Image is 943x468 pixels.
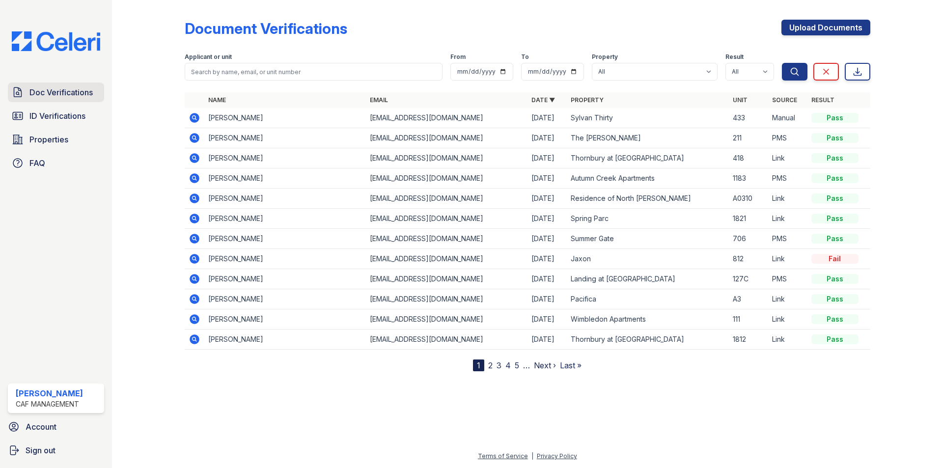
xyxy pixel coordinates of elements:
td: [DATE] [527,309,567,330]
div: Pass [811,214,859,223]
a: 5 [515,360,519,370]
td: [PERSON_NAME] [204,108,366,128]
div: Pass [811,334,859,344]
a: ID Verifications [8,106,104,126]
a: 4 [505,360,511,370]
div: Pass [811,153,859,163]
a: 2 [488,360,493,370]
span: Properties [29,134,68,145]
td: [EMAIL_ADDRESS][DOMAIN_NAME] [366,148,527,168]
img: CE_Logo_Blue-a8612792a0a2168367f1c8372b55b34899dd931a85d93a1a3d3e32e68fde9ad4.png [4,31,108,51]
td: Link [768,209,807,229]
a: Source [772,96,797,104]
td: [PERSON_NAME] [204,249,366,269]
td: 812 [729,249,768,269]
div: Pass [811,113,859,123]
td: Thornbury at [GEOGRAPHIC_DATA] [567,148,728,168]
td: [EMAIL_ADDRESS][DOMAIN_NAME] [366,168,527,189]
div: | [531,452,533,460]
td: Manual [768,108,807,128]
span: FAQ [29,157,45,169]
a: Privacy Policy [537,452,577,460]
a: Next › [534,360,556,370]
div: CAF Management [16,399,83,409]
div: [PERSON_NAME] [16,387,83,399]
td: [PERSON_NAME] [204,269,366,289]
td: Link [768,249,807,269]
div: Pass [811,133,859,143]
td: The [PERSON_NAME] [567,128,728,148]
td: Residence of North [PERSON_NAME] [567,189,728,209]
td: 127C [729,269,768,289]
div: Document Verifications [185,20,347,37]
label: To [521,53,529,61]
td: 1812 [729,330,768,350]
a: Result [811,96,834,104]
div: Pass [811,173,859,183]
td: 211 [729,128,768,148]
td: [DATE] [527,148,567,168]
td: PMS [768,168,807,189]
a: 3 [497,360,501,370]
td: [DATE] [527,269,567,289]
td: [DATE] [527,249,567,269]
td: [DATE] [527,330,567,350]
a: FAQ [8,153,104,173]
div: Pass [811,193,859,203]
td: [PERSON_NAME] [204,330,366,350]
td: A3 [729,289,768,309]
td: [EMAIL_ADDRESS][DOMAIN_NAME] [366,108,527,128]
td: [DATE] [527,168,567,189]
td: [EMAIL_ADDRESS][DOMAIN_NAME] [366,189,527,209]
td: [PERSON_NAME] [204,289,366,309]
td: [PERSON_NAME] [204,128,366,148]
td: [DATE] [527,229,567,249]
td: Link [768,309,807,330]
td: 433 [729,108,768,128]
button: Sign out [4,440,108,460]
a: Date ▼ [531,96,555,104]
td: [PERSON_NAME] [204,148,366,168]
a: Name [208,96,226,104]
td: PMS [768,128,807,148]
td: 1183 [729,168,768,189]
td: Wimbledon Apartments [567,309,728,330]
td: Sylvan Thirty [567,108,728,128]
td: Pacifica [567,289,728,309]
td: Link [768,330,807,350]
a: Unit [733,96,748,104]
td: [PERSON_NAME] [204,309,366,330]
td: [PERSON_NAME] [204,168,366,189]
td: [EMAIL_ADDRESS][DOMAIN_NAME] [366,269,527,289]
td: [DATE] [527,108,567,128]
td: A0310 [729,189,768,209]
td: [DATE] [527,189,567,209]
td: PMS [768,269,807,289]
div: Pass [811,234,859,244]
div: Pass [811,294,859,304]
td: [PERSON_NAME] [204,189,366,209]
td: [EMAIL_ADDRESS][DOMAIN_NAME] [366,249,527,269]
input: Search by name, email, or unit number [185,63,443,81]
a: Last » [560,360,582,370]
a: Account [4,417,108,437]
td: Spring Parc [567,209,728,229]
td: 111 [729,309,768,330]
span: ID Verifications [29,110,85,122]
td: Link [768,148,807,168]
td: [PERSON_NAME] [204,229,366,249]
td: 1821 [729,209,768,229]
a: Upload Documents [781,20,870,35]
td: 706 [729,229,768,249]
div: Pass [811,274,859,284]
td: [DATE] [527,128,567,148]
label: From [450,53,466,61]
span: Sign out [26,444,55,456]
td: Link [768,189,807,209]
td: Autumn Creek Apartments [567,168,728,189]
label: Property [592,53,618,61]
td: [EMAIL_ADDRESS][DOMAIN_NAME] [366,229,527,249]
td: PMS [768,229,807,249]
span: … [523,359,530,371]
a: Email [370,96,388,104]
